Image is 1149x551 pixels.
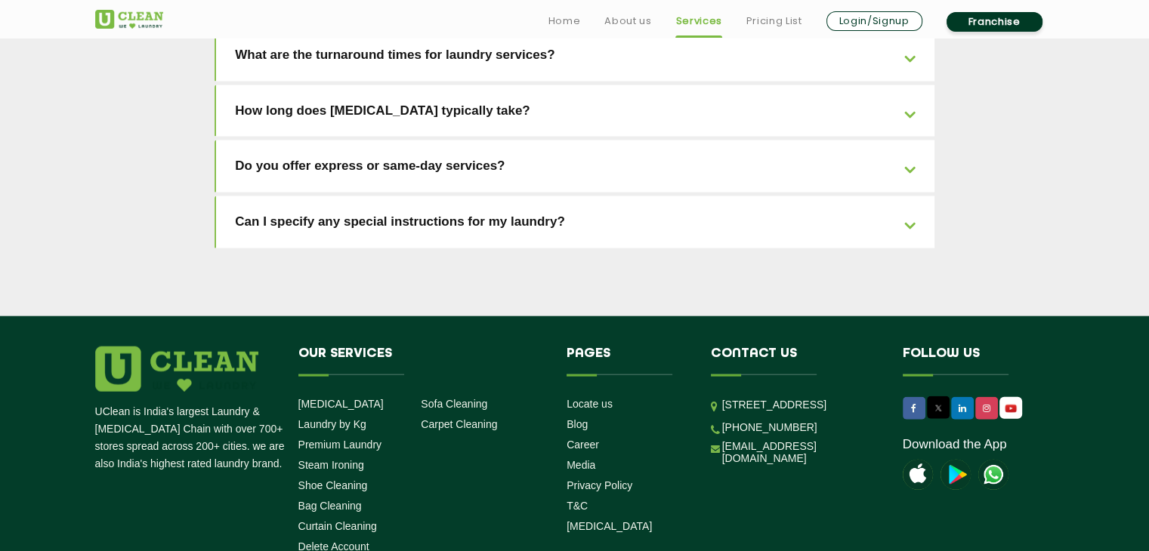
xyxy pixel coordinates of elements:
[298,439,382,451] a: Premium Laundry
[567,459,595,471] a: Media
[95,10,163,29] img: UClean Laundry and Dry Cleaning
[903,346,1036,375] h4: Follow us
[298,479,368,491] a: Shoe Cleaning
[216,140,934,192] a: Do you offer express or same-day services?
[95,403,287,473] p: UClean is India's largest Laundry & [MEDICAL_DATA] Chain with over 700+ stores spread across 200+...
[298,520,377,532] a: Curtain Cleaning
[903,460,933,490] img: apple-icon.png
[722,421,817,433] a: [PHONE_NUMBER]
[722,440,880,464] a: [EMAIL_ADDRESS][DOMAIN_NAME]
[1001,401,1021,417] img: UClean Laundry and Dry Cleaning
[421,398,487,410] a: Sofa Cleaning
[95,346,258,392] img: logo.png
[298,500,362,512] a: Bag Cleaning
[298,459,364,471] a: Steam Ironing
[298,346,545,375] h4: Our Services
[722,396,880,414] p: [STREET_ADDRESS]
[604,12,651,30] a: About us
[298,398,384,410] a: [MEDICAL_DATA]
[567,479,632,491] a: Privacy Policy
[216,196,934,248] a: Can I specify any special instructions for my laundry?
[567,346,688,375] h4: Pages
[826,11,922,31] a: Login/Signup
[298,418,366,430] a: Laundry by Kg
[978,460,1008,490] img: UClean Laundry and Dry Cleaning
[548,12,581,30] a: Home
[421,418,497,430] a: Carpet Cleaning
[567,439,599,451] a: Career
[947,12,1042,32] a: Franchise
[711,346,880,375] h4: Contact us
[746,12,802,30] a: Pricing List
[567,500,588,512] a: T&C
[675,12,721,30] a: Services
[216,85,934,137] a: How long does [MEDICAL_DATA] typically take?
[567,418,588,430] a: Blog
[941,460,971,490] img: playstoreicon.png
[567,520,652,532] a: [MEDICAL_DATA]
[216,29,934,82] a: What are the turnaround times for laundry services?
[567,398,613,410] a: Locate us
[903,437,1007,452] a: Download the App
